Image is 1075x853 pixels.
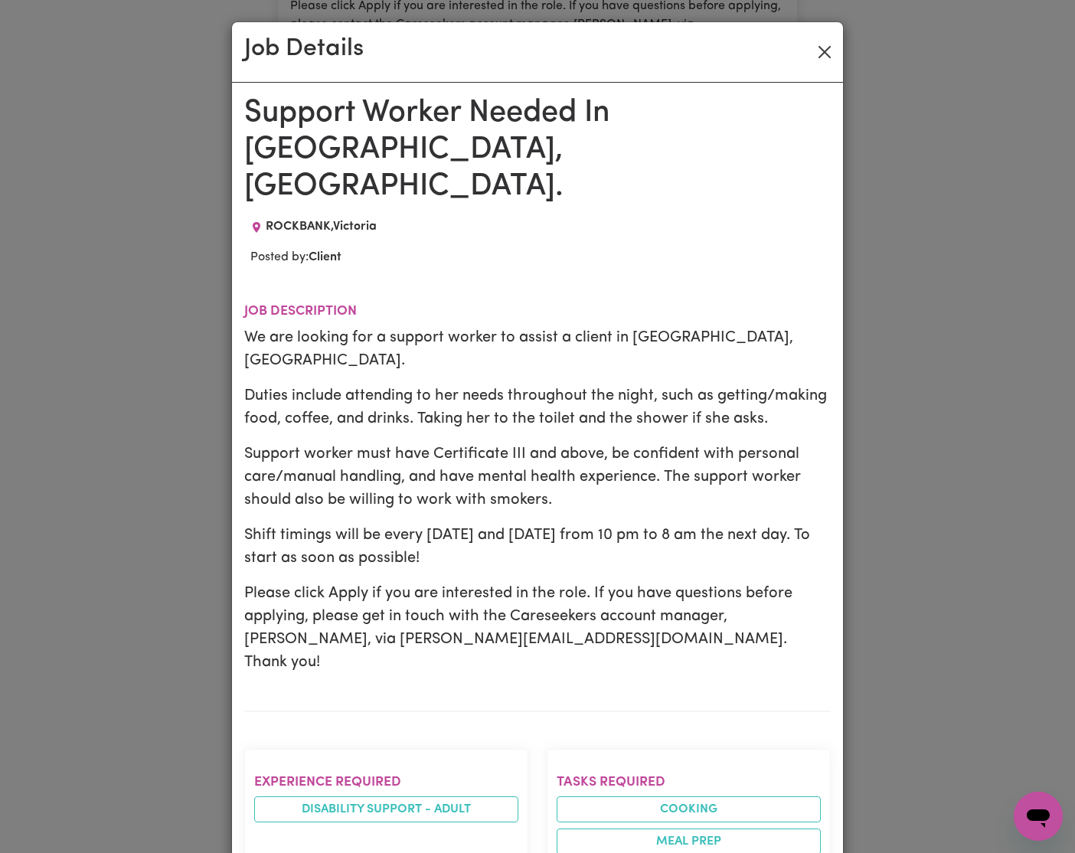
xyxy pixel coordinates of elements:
span: ROCKBANK , Victoria [266,221,377,233]
h2: Experience required [254,774,518,790]
h1: Support Worker Needed In [GEOGRAPHIC_DATA], [GEOGRAPHIC_DATA]. [244,95,831,205]
p: Duties include attending to her needs throughout the night, such as getting/making food, coffee, ... [244,384,831,430]
p: Shift timings will be every [DATE] and [DATE] from 10 pm to 8 am the next day. To start as soon a... [244,524,831,570]
p: Please click Apply if you are interested in the role. If you have questions before applying, plea... [244,582,831,674]
iframe: Button to launch messaging window, conversation in progress [1014,792,1063,841]
button: Close [812,40,837,64]
li: Disability support - Adult [254,796,518,822]
h2: Tasks required [557,774,821,790]
p: We are looking for a support worker to assist a client in [GEOGRAPHIC_DATA], [GEOGRAPHIC_DATA]. [244,326,831,372]
h2: Job Details [244,34,364,64]
p: Support worker must have Certificate III and above, be confident with personal care/manual handli... [244,443,831,511]
h2: Job description [244,303,831,319]
div: Job location: ROCKBANK, Victoria [244,217,383,236]
li: Cooking [557,796,821,822]
b: Client [309,251,341,263]
span: Posted by: [250,251,341,263]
